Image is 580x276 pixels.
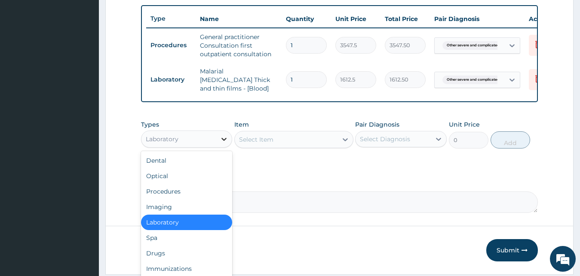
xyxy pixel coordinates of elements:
[141,4,162,25] div: Minimize live chat window
[449,120,480,129] label: Unit Price
[141,153,233,168] div: Dental
[360,135,410,143] div: Select Diagnosis
[234,120,249,129] label: Item
[491,131,530,149] button: Add
[141,184,233,199] div: Procedures
[146,135,178,143] div: Laboratory
[239,135,273,144] div: Select Item
[4,185,164,215] textarea: Type your message and hit 'Enter'
[282,10,331,27] th: Quantity
[141,179,538,187] label: Comment
[141,215,233,230] div: Laboratory
[50,83,119,170] span: We're online!
[442,41,510,50] span: Other severe and complicated P...
[16,43,35,64] img: d_794563401_company_1708531726252_794563401
[141,230,233,246] div: Spa
[146,72,196,88] td: Laboratory
[141,246,233,261] div: Drugs
[381,10,430,27] th: Total Price
[355,120,399,129] label: Pair Diagnosis
[525,10,568,27] th: Actions
[331,10,381,27] th: Unit Price
[45,48,144,59] div: Chat with us now
[430,10,525,27] th: Pair Diagnosis
[146,11,196,27] th: Type
[146,37,196,53] td: Procedures
[196,63,282,97] td: Malarial [MEDICAL_DATA] Thick and thin films - [Blood]
[196,28,282,63] td: General practitioner Consultation first outpatient consultation
[442,76,510,84] span: Other severe and complicated P...
[486,239,538,261] button: Submit
[141,121,159,128] label: Types
[141,199,233,215] div: Imaging
[196,10,282,27] th: Name
[141,168,233,184] div: Optical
